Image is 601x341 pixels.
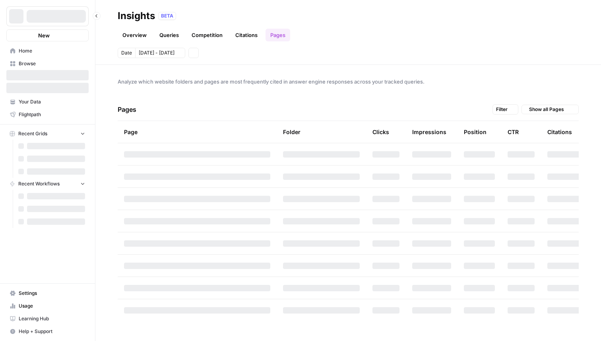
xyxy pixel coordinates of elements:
span: Your Data [19,98,85,105]
h4: Pages [118,98,136,121]
div: Page [124,121,138,143]
span: Usage [19,302,85,310]
a: Usage [6,300,89,312]
div: Impressions [412,121,446,143]
a: Browse [6,57,89,70]
a: Overview [118,29,151,41]
div: Folder [283,121,300,143]
span: Analyze which website folders and pages are most frequently cited in answer engine responses acro... [118,78,579,86]
span: New [38,31,50,39]
span: Recent Workflows [18,180,60,187]
span: Filter [496,106,508,113]
div: Insights [118,10,155,22]
span: Date [121,49,132,57]
span: Show all Pages [529,106,564,113]
span: [DATE] - [DATE] [139,49,174,57]
a: Your Data [6,95,89,108]
span: Browse [19,60,85,67]
a: Learning Hub [6,312,89,325]
span: Home [19,47,85,55]
span: Flightpath [19,111,85,118]
a: Settings [6,287,89,300]
button: Help + Support [6,325,89,338]
div: Position [464,121,487,143]
span: Recent Grids [18,130,47,137]
button: Show all Pages [522,105,579,114]
div: CTR [508,121,519,143]
div: BETA [158,12,176,20]
div: Clicks [372,121,389,143]
button: Recent Workflows [6,178,89,190]
a: Pages [266,29,290,41]
button: [DATE] - [DATE] [135,48,185,58]
a: Home [6,45,89,57]
button: Filter [492,104,518,115]
div: Citations [547,121,572,143]
span: Settings [19,290,85,297]
a: Competition [187,29,227,41]
span: Help + Support [19,328,85,335]
button: New [6,29,89,41]
a: Queries [155,29,184,41]
a: Flightpath [6,108,89,121]
span: Learning Hub [19,315,85,322]
button: Recent Grids [6,128,89,140]
a: Citations [231,29,262,41]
